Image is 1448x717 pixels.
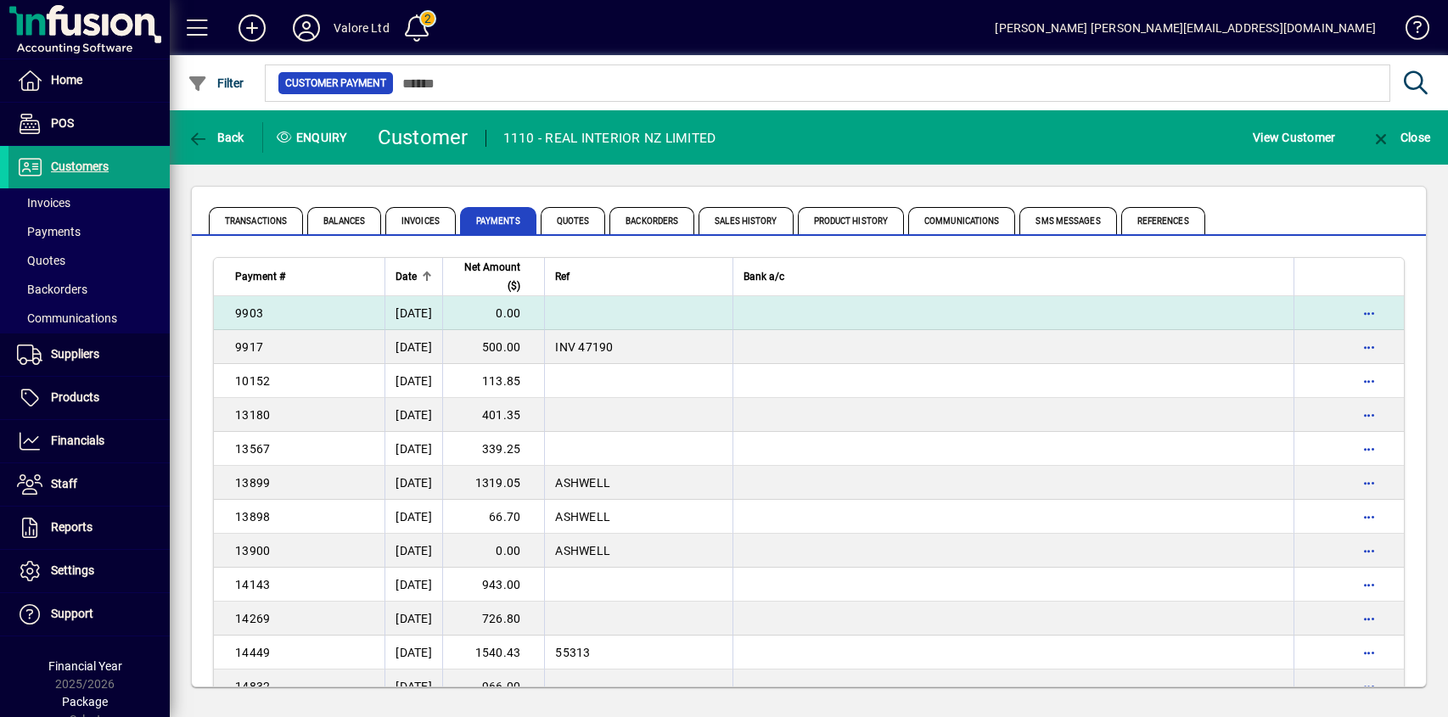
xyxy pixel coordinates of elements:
[235,374,270,388] span: 10152
[555,267,570,286] span: Ref
[385,207,456,234] span: Invoices
[744,267,784,286] span: Bank a/c
[285,75,386,92] span: Customer Payment
[235,408,270,422] span: 13180
[555,340,613,354] span: INV 47190
[209,207,303,234] span: Transactions
[460,207,536,234] span: Payments
[8,304,170,333] a: Communications
[235,680,270,693] span: 14832
[555,544,610,557] span: ASHWELL
[225,13,279,43] button: Add
[235,267,374,286] div: Payment #
[1019,207,1116,234] span: SMS Messages
[1355,639,1383,666] button: More options
[48,659,122,673] span: Financial Year
[8,333,170,376] a: Suppliers
[1355,605,1383,632] button: More options
[798,207,905,234] span: Product History
[384,636,442,669] td: [DATE]
[442,330,544,364] td: 500.00
[8,246,170,275] a: Quotes
[8,550,170,592] a: Settings
[384,568,442,602] td: [DATE]
[384,330,442,364] td: [DATE]
[442,636,544,669] td: 1540.43
[17,254,65,267] span: Quotes
[442,500,544,534] td: 66.70
[51,520,93,534] span: Reports
[1353,122,1448,153] app-page-header-button: Close enquiry
[183,68,249,98] button: Filter
[51,73,82,87] span: Home
[17,196,70,210] span: Invoices
[1249,122,1339,153] button: View Customer
[8,463,170,506] a: Staff
[1121,207,1205,234] span: References
[235,510,270,524] span: 13898
[8,420,170,462] a: Financials
[555,510,610,524] span: ASHWELL
[188,76,244,90] span: Filter
[51,160,109,173] span: Customers
[8,377,170,419] a: Products
[384,432,442,466] td: [DATE]
[51,116,74,130] span: POS
[1355,469,1383,496] button: More options
[384,602,442,636] td: [DATE]
[1355,300,1383,327] button: More options
[396,267,417,286] span: Date
[1253,124,1335,151] span: View Customer
[235,306,263,320] span: 9903
[8,188,170,217] a: Invoices
[8,507,170,549] a: Reports
[555,476,610,490] span: ASHWELL
[51,607,93,620] span: Support
[235,646,270,659] span: 14449
[62,695,108,709] span: Package
[279,13,334,43] button: Profile
[1371,131,1430,144] span: Close
[235,476,270,490] span: 13899
[442,534,544,568] td: 0.00
[384,296,442,330] td: [DATE]
[384,398,442,432] td: [DATE]
[1355,333,1383,361] button: More options
[8,59,170,102] a: Home
[699,207,793,234] span: Sales History
[51,563,94,577] span: Settings
[384,466,442,500] td: [DATE]
[442,466,544,500] td: 1319.05
[183,122,249,153] button: Back
[1355,503,1383,530] button: More options
[17,225,81,238] span: Payments
[263,124,365,151] div: Enquiry
[442,602,544,636] td: 726.80
[442,296,544,330] td: 0.00
[170,122,263,153] app-page-header-button: Back
[51,434,104,447] span: Financials
[235,612,270,625] span: 14269
[384,364,442,398] td: [DATE]
[453,258,520,295] span: Net Amount ($)
[8,103,170,145] a: POS
[609,207,694,234] span: Backorders
[555,267,722,286] div: Ref
[744,267,1283,286] div: Bank a/c
[541,207,606,234] span: Quotes
[384,669,442,703] td: [DATE]
[8,593,170,636] a: Support
[995,14,1376,42] div: [PERSON_NAME] [PERSON_NAME][EMAIL_ADDRESS][DOMAIN_NAME]
[555,646,590,659] span: 55313
[453,258,536,295] div: Net Amount ($)
[384,534,442,568] td: [DATE]
[1355,367,1383,395] button: More options
[442,432,544,466] td: 339.25
[51,347,99,361] span: Suppliers
[1393,3,1427,59] a: Knowledge Base
[442,568,544,602] td: 943.00
[1367,122,1434,153] button: Close
[235,442,270,456] span: 13567
[235,578,270,591] span: 14143
[17,311,117,325] span: Communications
